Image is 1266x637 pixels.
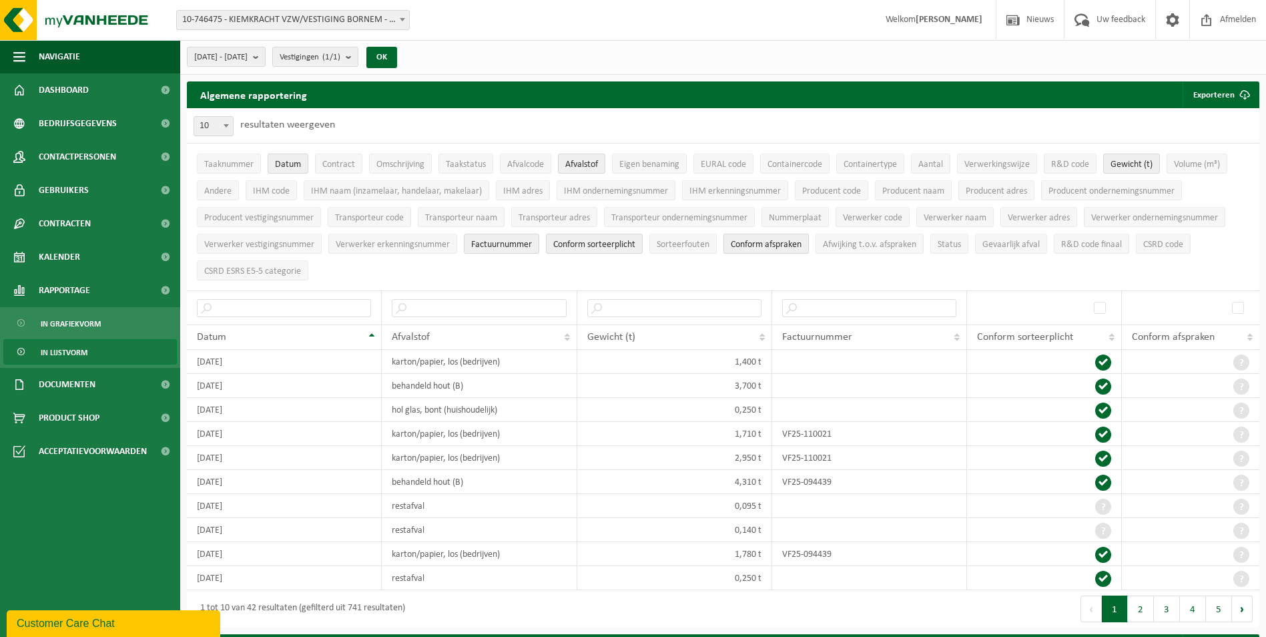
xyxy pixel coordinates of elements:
td: 0,095 t [577,494,772,518]
td: VF25-094439 [772,542,967,566]
td: 4,310 t [577,470,772,494]
span: Factuurnummer [782,332,852,343]
span: Producent vestigingsnummer [204,213,314,223]
button: AfvalstofAfvalstof: Activate to sort [558,154,605,174]
span: Verwerker naam [924,213,986,223]
span: Gewicht (t) [587,332,635,343]
span: Transporteur code [335,213,404,223]
button: Exporteren [1183,81,1258,108]
span: Verwerkingswijze [964,160,1030,170]
span: Dashboard [39,73,89,107]
button: Transporteur adresTransporteur adres: Activate to sort [511,207,597,227]
button: AfvalcodeAfvalcode: Activate to sort [500,154,551,174]
button: R&D codeR&amp;D code: Activate to sort [1044,154,1096,174]
button: Verwerker ondernemingsnummerVerwerker ondernemingsnummer: Activate to sort [1084,207,1225,227]
span: Volume (m³) [1174,160,1220,170]
button: IHM erkenningsnummerIHM erkenningsnummer: Activate to sort [682,180,788,200]
button: TaakstatusTaakstatus: Activate to sort [438,154,493,174]
span: Verwerker erkenningsnummer [336,240,450,250]
button: 1 [1102,596,1128,622]
button: Verwerker codeVerwerker code: Activate to sort [836,207,910,227]
button: Previous [1080,596,1102,622]
button: Afwijking t.o.v. afsprakenAfwijking t.o.v. afspraken: Activate to sort [816,234,924,254]
span: Taakstatus [446,160,486,170]
button: Transporteur ondernemingsnummerTransporteur ondernemingsnummer : Activate to sort [604,207,755,227]
span: Navigatie [39,40,80,73]
td: 0,250 t [577,398,772,422]
span: Andere [204,186,232,196]
span: Producent code [802,186,861,196]
span: 10 [194,116,234,136]
td: [DATE] [187,446,382,470]
a: In grafiekvorm [3,310,177,336]
span: Afwijking t.o.v. afspraken [823,240,916,250]
button: Verwerker adresVerwerker adres: Activate to sort [1000,207,1077,227]
span: CSRD code [1143,240,1183,250]
span: 10-746475 - KIEMKRACHT VZW/VESTIGING BORNEM - BORNEM [177,11,409,29]
span: IHM erkenningsnummer [689,186,781,196]
button: IHM adresIHM adres: Activate to sort [496,180,550,200]
span: Gewicht (t) [1111,160,1153,170]
button: 5 [1206,596,1232,622]
span: Contracten [39,207,91,240]
span: Afvalcode [507,160,544,170]
td: [DATE] [187,350,382,374]
td: 0,250 t [577,566,772,590]
td: VF25-094439 [772,470,967,494]
button: ContractContract: Activate to sort [315,154,362,174]
td: [DATE] [187,566,382,590]
button: SorteerfoutenSorteerfouten: Activate to sort [649,234,717,254]
span: CSRD ESRS E5-5 categorie [204,266,301,276]
button: Next [1232,596,1253,622]
td: karton/papier, los (bedrijven) [382,422,577,446]
td: [DATE] [187,374,382,398]
span: Producent adres [966,186,1027,196]
button: Gevaarlijk afval : Activate to sort [975,234,1047,254]
td: behandeld hout (B) [382,374,577,398]
span: Conform afspraken [1132,332,1215,343]
span: Taaknummer [204,160,254,170]
span: Kalender [39,240,80,274]
td: [DATE] [187,494,382,518]
button: AndereAndere: Activate to sort [197,180,239,200]
span: Producent naam [882,186,944,196]
span: Verwerker code [843,213,902,223]
span: 10 [194,117,233,136]
span: Afvalstof [565,160,598,170]
strong: [PERSON_NAME] [916,15,982,25]
span: [DATE] - [DATE] [194,47,248,67]
a: In lijstvorm [3,339,177,365]
button: 3 [1154,596,1180,622]
button: Producent codeProducent code: Activate to sort [795,180,868,200]
span: Bedrijfsgegevens [39,107,117,140]
button: TaaknummerTaaknummer: Activate to remove sorting [197,154,261,174]
span: Verwerker vestigingsnummer [204,240,314,250]
td: 0,140 t [577,518,772,542]
button: R&D code finaalR&amp;D code finaal: Activate to sort [1054,234,1129,254]
span: Conform afspraken [731,240,802,250]
iframe: chat widget [7,608,223,637]
span: In lijstvorm [41,340,87,365]
td: karton/papier, los (bedrijven) [382,446,577,470]
button: ContainercodeContainercode: Activate to sort [760,154,830,174]
span: IHM naam (inzamelaar, handelaar, makelaar) [311,186,482,196]
span: Contactpersonen [39,140,116,174]
button: Producent adresProducent adres: Activate to sort [958,180,1034,200]
td: 3,700 t [577,374,772,398]
span: Transporteur naam [425,213,497,223]
button: StatusStatus: Activate to sort [930,234,968,254]
button: Vestigingen(1/1) [272,47,358,67]
span: Acceptatievoorwaarden [39,435,147,468]
button: Producent naamProducent naam: Activate to sort [875,180,952,200]
button: DatumDatum: Activate to sort [268,154,308,174]
button: Transporteur codeTransporteur code: Activate to sort [328,207,411,227]
button: Eigen benamingEigen benaming: Activate to sort [612,154,687,174]
span: Nummerplaat [769,213,822,223]
span: R&D code [1051,160,1089,170]
button: IHM codeIHM code: Activate to sort [246,180,297,200]
button: Producent vestigingsnummerProducent vestigingsnummer: Activate to sort [197,207,321,227]
td: restafval [382,518,577,542]
span: Rapportage [39,274,90,307]
button: OK [366,47,397,68]
span: Afvalstof [392,332,430,343]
